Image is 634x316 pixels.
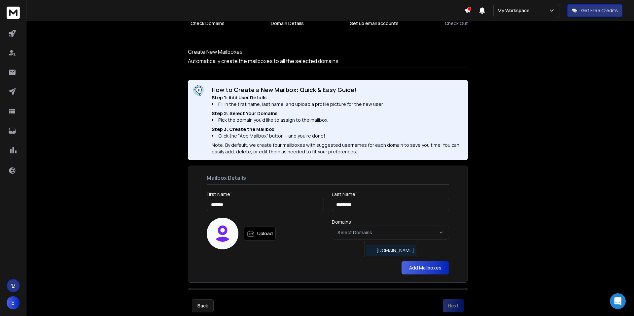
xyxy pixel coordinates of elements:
[212,85,463,94] h1: How to Create a New Mailbox: Quick & Easy Guide!
[581,7,618,14] p: Get Free Credits
[212,94,266,101] b: Step 1: Add User Details
[366,245,417,256] div: [DOMAIN_NAME]
[350,20,399,27] span: Set up email accounts
[212,110,277,116] b: Step 2: Select Your Domains
[271,20,304,27] span: Domain Details
[610,293,626,309] div: Open Intercom Messenger
[192,299,214,312] button: Back
[188,48,468,56] h1: Create New Mailboxes
[498,7,532,14] p: My Workspace
[212,101,463,108] li: Fill in the first name, last name, and upload a profile picture for the new user.
[244,227,276,241] label: Upload
[332,191,357,197] label: Last Name
[188,57,468,65] p: Automatically create the mailboxes to all the selected domains
[193,85,204,96] img: information
[445,20,468,27] span: Check Out
[212,117,463,123] li: Pick the domain you'd like to assign to the mailbox.
[207,191,232,197] label: First Name
[332,226,449,239] button: Select Domains
[212,142,463,155] div: Note: By default, we create four mailboxes with suggested usernames for each domain to save you t...
[332,219,353,225] label: Domains
[191,20,225,27] span: Check Domains
[212,126,274,132] b: Step 3: Create the Mailbox
[402,261,449,274] button: Add Mailboxes
[207,174,449,185] p: Mailbox Details
[7,296,20,309] span: E
[212,133,463,139] li: Click the "Add Mailbox" button – and you're done!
